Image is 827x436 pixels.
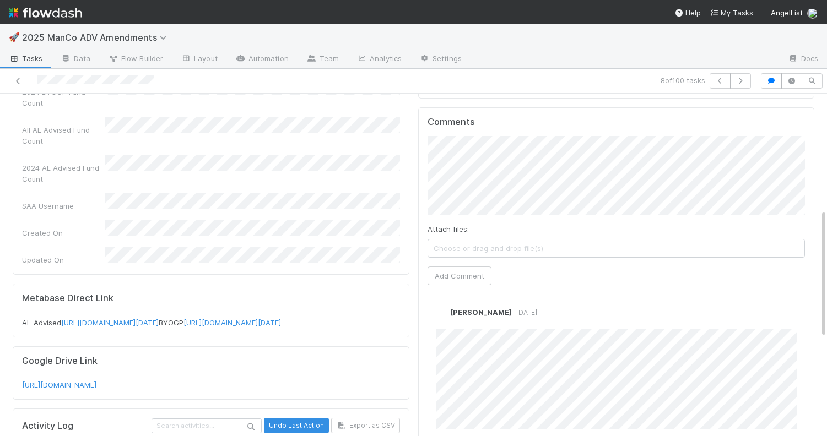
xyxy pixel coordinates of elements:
[61,318,159,327] a: [URL][DOMAIN_NAME][DATE]
[108,53,163,64] span: Flow Builder
[9,53,43,64] span: Tasks
[348,51,410,68] a: Analytics
[22,200,105,211] div: SAA Username
[99,51,172,68] a: Flow Builder
[428,266,491,285] button: Add Comment
[331,418,400,433] button: Export as CSV
[183,318,281,327] a: [URL][DOMAIN_NAME][DATE]
[450,308,512,317] span: [PERSON_NAME]
[264,418,329,433] button: Undo Last Action
[710,7,753,18] a: My Tasks
[428,117,806,128] h5: Comments
[22,162,105,184] div: 2024 AL Advised Fund Count
[52,51,99,68] a: Data
[807,8,818,19] img: avatar_c545aa83-7101-4841-8775-afeaaa9cc762.png
[152,418,262,433] input: Search activities...
[22,227,105,238] div: Created On
[172,51,226,68] a: Layout
[22,318,281,327] span: AL-Advised BYOGP
[661,75,705,86] span: 8 of 100 tasks
[22,421,149,432] h5: Activity Log
[22,254,105,265] div: Updated On
[779,51,827,68] a: Docs
[22,356,400,367] h5: Google Drive Link
[9,32,20,42] span: 🚀
[226,51,298,68] a: Automation
[9,3,82,22] img: logo-inverted-e16ddd16eac7371096b0.svg
[428,239,805,257] span: Choose or drag and drop file(s)
[22,124,105,146] div: All AL Advised Fund Count
[410,51,471,68] a: Settings
[771,8,803,17] span: AngelList
[298,51,348,68] a: Team
[428,224,469,235] label: Attach files:
[22,293,400,304] h5: Metabase Direct Link
[436,307,447,318] img: avatar_c545aa83-7101-4841-8775-afeaaa9cc762.png
[22,32,172,43] span: 2025 ManCo ADV Amendments
[710,8,753,17] span: My Tasks
[22,380,96,389] a: [URL][DOMAIN_NAME]
[22,86,105,108] div: 2024 BYOGP Fund Count
[512,308,537,317] span: [DATE]
[674,7,701,18] div: Help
